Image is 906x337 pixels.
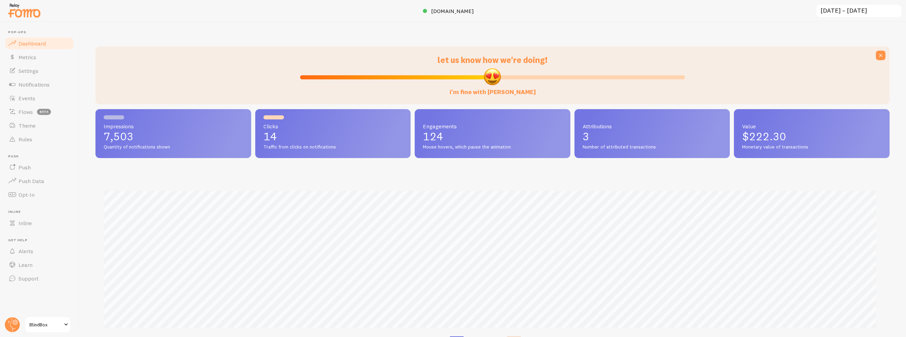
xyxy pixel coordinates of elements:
span: Settings [18,67,38,74]
img: emoji.png [483,67,502,86]
span: Engagements [423,124,562,129]
span: Impressions [104,124,243,129]
a: Settings [4,64,75,78]
span: Rules [18,136,32,143]
span: Dashboard [18,40,46,47]
span: Value [742,124,881,129]
a: Rules [4,132,75,146]
p: 7,503 [104,131,243,142]
a: Flows beta [4,105,75,119]
a: Opt-In [4,188,75,202]
span: Traffic from clicks on notifications [263,144,403,150]
span: Events [18,95,35,102]
span: Metrics [18,54,36,61]
span: $222.30 [742,130,786,143]
span: Support [18,275,39,282]
span: let us know how we're doing! [438,55,547,65]
span: Attributions [583,124,722,129]
a: Metrics [4,50,75,64]
span: BlindBox [29,321,62,329]
span: Push Data [18,178,44,184]
a: BlindBox [25,316,71,333]
span: Theme [18,122,36,129]
label: i'm fine with [PERSON_NAME] [450,81,536,96]
a: Theme [4,119,75,132]
span: Quantity of notifications shown [104,144,243,150]
a: Support [4,272,75,285]
p: 3 [583,131,722,142]
span: Inline [18,220,32,226]
a: Learn [4,258,75,272]
a: Push [4,160,75,174]
span: Pop-ups [8,30,75,35]
span: Alerts [18,248,33,255]
span: Notifications [18,81,50,88]
a: Push Data [4,174,75,188]
span: Get Help [8,238,75,243]
img: fomo-relay-logo-orange.svg [7,2,41,19]
span: Learn [18,261,33,268]
a: Alerts [4,244,75,258]
a: Events [4,91,75,105]
span: Clicks [263,124,403,129]
a: Dashboard [4,37,75,50]
span: beta [37,109,51,115]
span: Push [8,154,75,159]
span: Number of attributed transactions [583,144,722,150]
span: Flows [18,108,33,115]
span: Mouse hovers, which pause the animation [423,144,562,150]
span: Push [18,164,31,171]
span: Inline [8,210,75,214]
a: Inline [4,216,75,230]
span: Monetary value of transactions [742,144,881,150]
span: Opt-In [18,191,35,198]
p: 14 [263,131,403,142]
p: 124 [423,131,562,142]
a: Notifications [4,78,75,91]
